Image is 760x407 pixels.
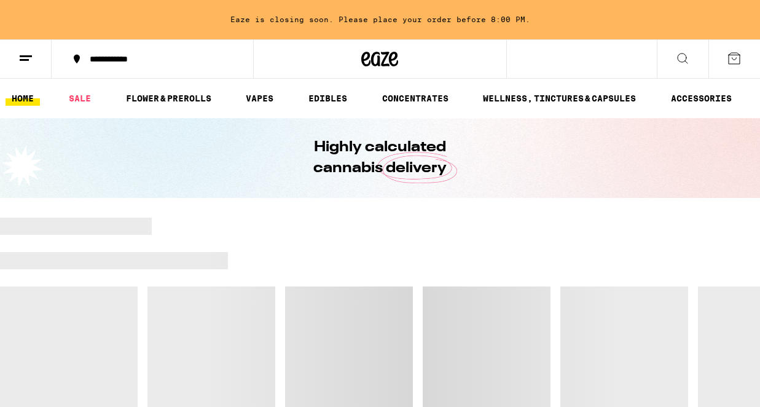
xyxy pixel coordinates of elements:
[302,91,353,106] a: EDIBLES
[376,91,455,106] a: CONCENTRATES
[240,91,280,106] a: VAPES
[63,91,97,106] a: SALE
[477,91,642,106] a: WELLNESS, TINCTURES & CAPSULES
[665,91,738,106] a: ACCESSORIES
[279,137,482,179] h1: Highly calculated cannabis delivery
[6,91,40,106] a: HOME
[120,91,217,106] a: FLOWER & PREROLLS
